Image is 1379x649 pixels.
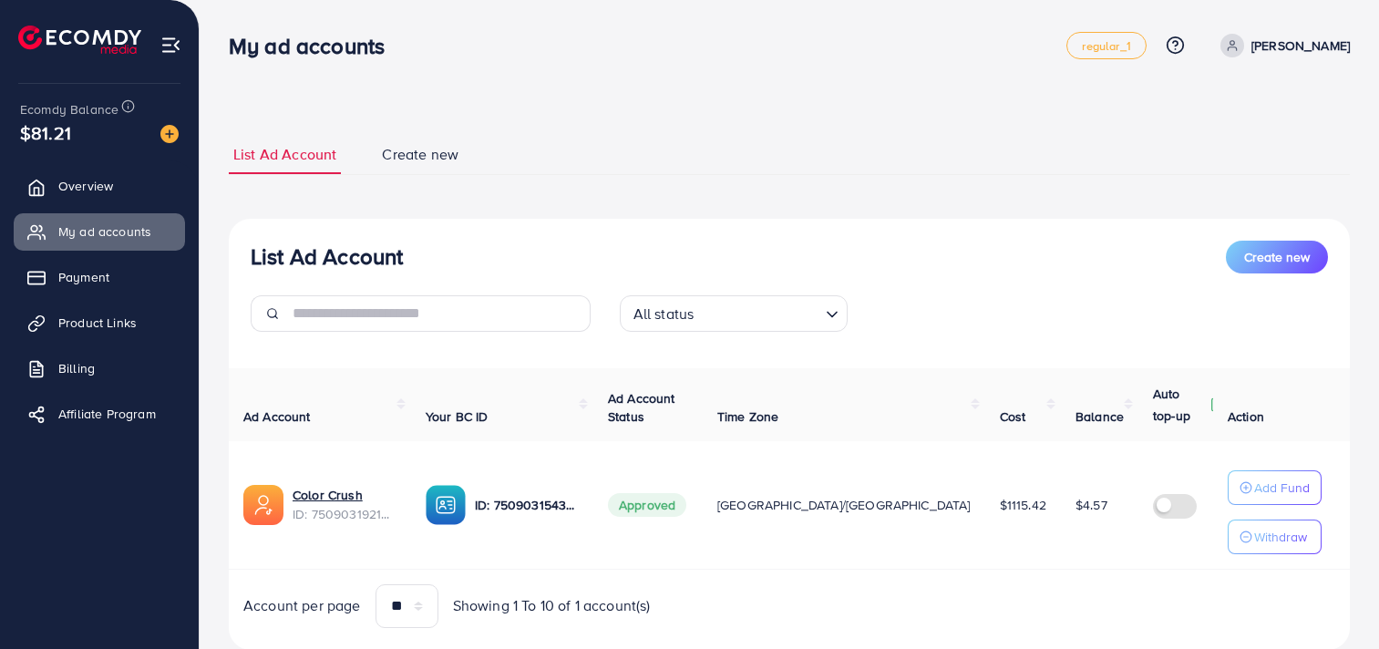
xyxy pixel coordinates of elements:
span: Ecomdy Balance [20,100,118,118]
a: [PERSON_NAME] [1213,34,1350,57]
span: My ad accounts [58,222,151,241]
a: My ad accounts [14,213,185,250]
p: Withdraw [1254,526,1307,548]
a: Billing [14,350,185,386]
div: Search for option [620,295,848,332]
a: Overview [14,168,185,204]
span: Create new [1244,248,1310,266]
span: Billing [58,359,95,377]
a: Affiliate Program [14,396,185,432]
button: Add Fund [1228,470,1322,505]
span: regular_1 [1082,40,1130,52]
a: Payment [14,259,185,295]
span: Your BC ID [426,407,489,426]
button: Create new [1226,241,1328,273]
p: [PERSON_NAME] [1251,35,1350,57]
img: ic-ads-acc.e4c84228.svg [243,485,283,525]
span: Create new [382,144,458,165]
span: Balance [1075,407,1124,426]
p: Auto top-up [1153,383,1206,427]
span: Affiliate Program [58,405,156,423]
span: Ad Account Status [608,389,675,426]
span: Approved [608,493,686,517]
span: Action [1228,407,1264,426]
a: Color Crush [293,486,396,504]
span: Time Zone [717,407,778,426]
img: logo [18,26,141,54]
span: List Ad Account [233,144,336,165]
div: <span class='underline'>Color Crush</span></br>7509031921045962753 [293,486,396,523]
span: Account per page [243,595,361,616]
h3: List Ad Account [251,243,403,270]
span: $81.21 [20,119,71,146]
span: Cost [1000,407,1026,426]
img: menu [160,35,181,56]
span: ID: 7509031921045962753 [293,505,396,523]
span: Showing 1 To 10 of 1 account(s) [453,595,651,616]
span: Product Links [58,314,137,332]
img: ic-ba-acc.ded83a64.svg [426,485,466,525]
span: [GEOGRAPHIC_DATA]/[GEOGRAPHIC_DATA] [717,496,971,514]
span: Overview [58,177,113,195]
span: Ad Account [243,407,311,426]
span: All status [630,301,698,327]
span: $4.57 [1075,496,1107,514]
button: Withdraw [1228,520,1322,554]
span: Payment [58,268,109,286]
a: Product Links [14,304,185,341]
img: image [160,125,179,143]
span: $1115.42 [1000,496,1046,514]
h3: My ad accounts [229,33,399,59]
a: regular_1 [1066,32,1146,59]
input: Search for option [699,297,818,327]
p: ID: 7509031543751786504 [475,494,579,516]
p: Add Fund [1254,477,1310,499]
